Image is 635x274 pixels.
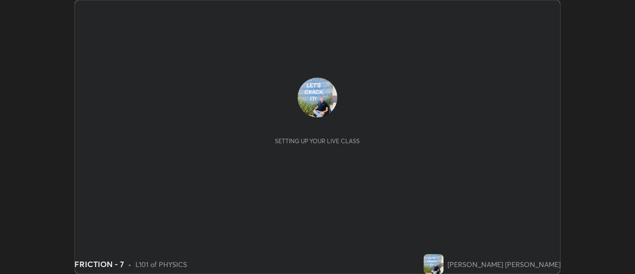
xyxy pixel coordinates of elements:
[135,259,187,270] div: L101 of PHYSICS
[424,254,444,274] img: 7d7f4a73bbfb4e50a1e6aa97a1a5dfaf.jpg
[447,259,561,270] div: [PERSON_NAME] [PERSON_NAME]
[298,78,337,117] img: 7d7f4a73bbfb4e50a1e6aa97a1a5dfaf.jpg
[128,259,131,270] div: •
[275,137,360,145] div: Setting up your live class
[74,258,124,270] div: FRICTION - 7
